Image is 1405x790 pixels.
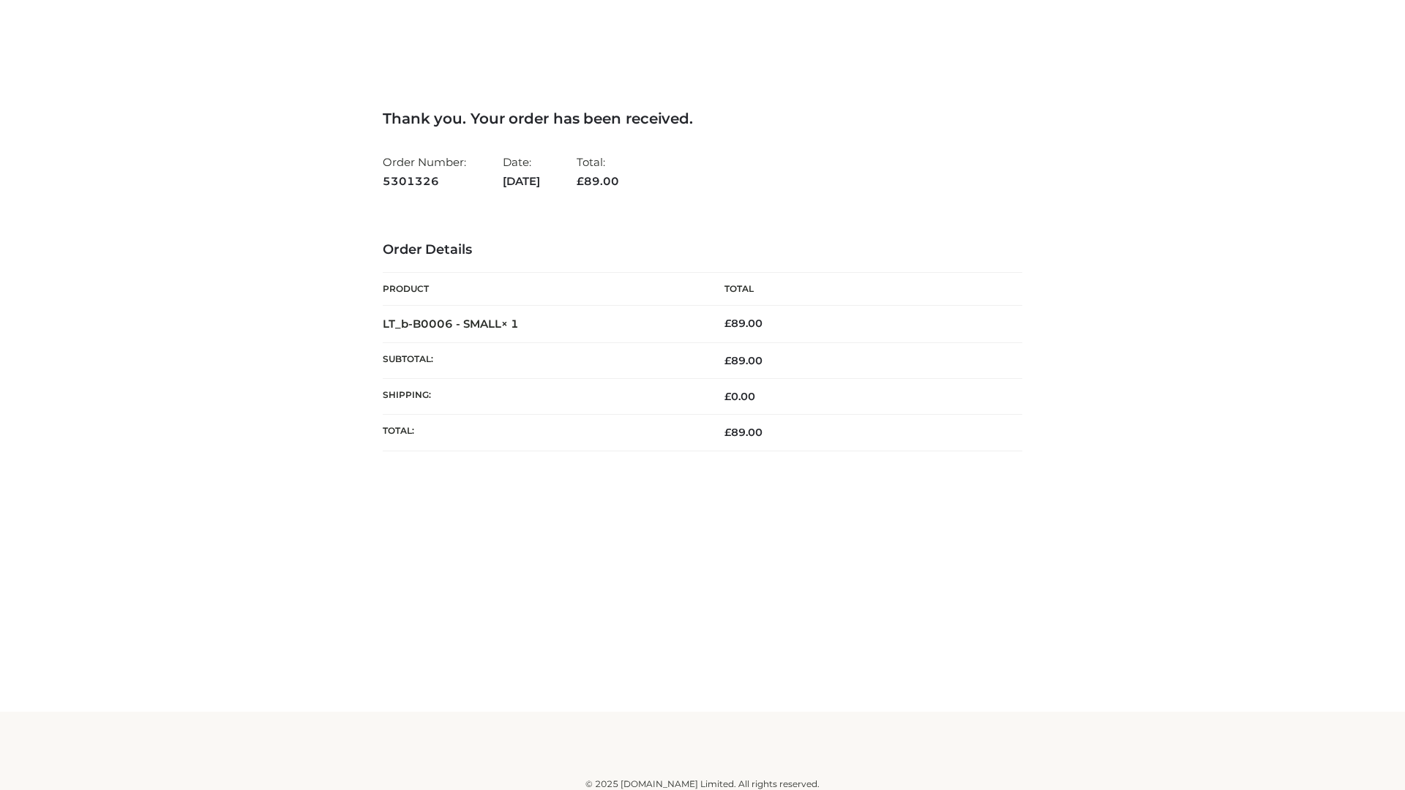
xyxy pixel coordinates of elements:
[577,174,619,188] span: 89.00
[724,354,763,367] span: 89.00
[383,342,702,378] th: Subtotal:
[724,426,763,439] span: 89.00
[383,415,702,451] th: Total:
[503,172,540,191] strong: [DATE]
[383,242,1022,258] h3: Order Details
[577,149,619,194] li: Total:
[724,354,731,367] span: £
[702,273,1022,306] th: Total
[724,390,755,403] bdi: 0.00
[383,110,1022,127] h3: Thank you. Your order has been received.
[503,149,540,194] li: Date:
[501,317,519,331] strong: × 1
[383,149,466,194] li: Order Number:
[724,317,763,330] bdi: 89.00
[724,390,731,403] span: £
[724,317,731,330] span: £
[383,379,702,415] th: Shipping:
[383,172,466,191] strong: 5301326
[724,426,731,439] span: £
[577,174,584,188] span: £
[383,317,519,331] strong: LT_b-B0006 - SMALL
[383,273,702,306] th: Product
